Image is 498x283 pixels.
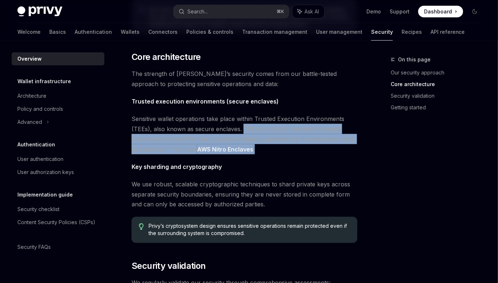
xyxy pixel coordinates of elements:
[398,55,431,64] span: On this page
[75,23,112,41] a: Authentication
[12,89,104,102] a: Architecture
[17,218,95,227] div: Content Security Policies (CSPs)
[17,77,71,86] h5: Wallet infrastructure
[469,6,481,17] button: Toggle dark mode
[12,153,104,166] a: User authentication
[121,23,140,41] a: Wallets
[132,114,357,154] span: Sensitive wallet operations take place within Trusted Execution Environments (TEEs), also known a...
[186,23,233,41] a: Policies & controls
[418,6,463,17] a: Dashboard
[187,7,208,16] div: Search...
[17,7,62,17] img: dark logo
[148,23,178,41] a: Connectors
[292,5,324,18] button: Ask AI
[12,166,104,179] a: User authorization keys
[391,90,486,102] a: Security validation
[431,23,465,41] a: API reference
[174,5,289,18] button: Search...⌘K
[49,23,66,41] a: Basics
[139,223,144,230] svg: Tip
[132,69,357,89] span: The strength of [PERSON_NAME]’s security comes from our battle-tested approach to protecting sens...
[305,8,319,15] span: Ask AI
[242,23,307,41] a: Transaction management
[12,216,104,229] a: Content Security Policies (CSPs)
[17,23,41,41] a: Welcome
[197,146,253,153] a: AWS Nitro Enclaves
[17,118,42,126] div: Advanced
[424,8,452,15] span: Dashboard
[12,52,104,65] a: Overview
[132,51,201,63] span: Core architecture
[132,98,279,105] strong: Trusted execution environments (secure enclaves)
[12,203,104,216] a: Security checklist
[132,260,206,272] span: Security validation
[132,179,357,210] span: We use robust, scalable cryptographic techniques to shard private keys across separate security b...
[17,92,46,100] div: Architecture
[12,240,104,254] a: Security FAQs
[390,8,410,15] a: Support
[17,243,51,251] div: Security FAQs
[391,102,486,113] a: Getting started
[17,54,42,63] div: Overview
[17,105,63,113] div: Policy and controls
[132,163,222,170] strong: Key sharding and cryptography
[391,67,486,78] a: Our security approach
[402,23,422,41] a: Recipes
[316,23,362,41] a: User management
[391,78,486,90] a: Core architecture
[12,102,104,116] a: Policy and controls
[17,168,74,177] div: User authorization keys
[371,23,393,41] a: Security
[17,205,59,214] div: Security checklist
[149,223,350,237] span: Privy’s cryptosystem design ensures sensitive operations remain protected even if the surrounding...
[277,9,285,15] span: ⌘ K
[17,190,73,199] h5: Implementation guide
[17,155,63,163] div: User authentication
[366,8,381,15] a: Demo
[17,140,55,149] h5: Authentication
